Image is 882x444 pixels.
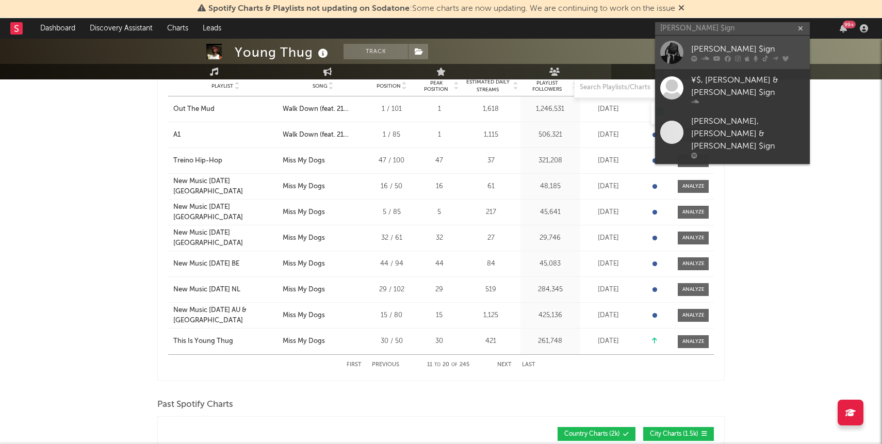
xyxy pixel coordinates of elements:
[523,80,571,92] span: Playlist Followers
[368,233,415,243] div: 32 / 61
[208,5,410,13] span: Spotify Charts & Playlists not updating on Sodatone
[173,336,233,347] div: This Is Young Thug
[173,156,222,166] div: Treino Hip-Hop
[420,207,459,218] div: 5
[420,310,459,321] div: 15
[157,399,233,411] span: Past Spotify Charts
[283,259,325,269] div: Miss My Dogs
[523,259,577,269] div: 45,083
[208,5,675,13] span: : Some charts are now updating. We are continuing to work on the issue
[368,285,415,295] div: 29 / 102
[523,310,577,321] div: 425,136
[691,43,805,55] div: [PERSON_NAME] $ign
[582,259,634,269] div: [DATE]
[173,336,277,347] a: This Is Young Thug
[655,110,810,164] a: [PERSON_NAME], [PERSON_NAME] & [PERSON_NAME] $ign
[173,259,239,269] div: New Music [DATE] BE
[420,104,459,114] div: 1
[344,44,408,59] button: Track
[678,5,684,13] span: Dismiss
[283,233,325,243] div: Miss My Dogs
[582,182,634,192] div: [DATE]
[843,21,856,28] div: 99 +
[313,83,328,89] span: Song
[523,207,577,218] div: 45,641
[523,285,577,295] div: 284,345
[420,359,477,371] div: 11 20 245
[283,156,325,166] div: Miss My Dogs
[582,233,634,243] div: [DATE]
[173,228,277,248] a: New Music [DATE] [GEOGRAPHIC_DATA]
[691,74,805,99] div: ¥$, [PERSON_NAME] & [PERSON_NAME] $ign
[368,336,415,347] div: 30 / 50
[283,130,363,140] div: Walk Down (feat. 21 Savage)
[368,259,415,269] div: 44 / 94
[347,362,362,368] button: First
[451,363,458,367] span: of
[840,24,847,32] button: 99+
[464,130,518,140] div: 1,115
[691,116,805,153] div: [PERSON_NAME], [PERSON_NAME] & [PERSON_NAME] $ign
[368,207,415,218] div: 5 / 85
[464,336,518,347] div: 421
[582,310,634,321] div: [DATE]
[283,285,325,295] div: Miss My Dogs
[582,130,634,140] div: [DATE]
[523,156,577,166] div: 321,208
[283,182,325,192] div: Miss My Dogs
[173,285,240,295] div: New Music [DATE] NL
[582,285,634,295] div: [DATE]
[173,202,277,222] a: New Music [DATE] [GEOGRAPHIC_DATA]
[523,182,577,192] div: 48,185
[582,336,634,347] div: [DATE]
[523,104,577,114] div: 1,246,531
[368,182,415,192] div: 16 / 50
[173,104,277,114] a: Out The Mud
[160,18,195,39] a: Charts
[655,69,810,110] a: ¥$, [PERSON_NAME] & [PERSON_NAME] $ign
[420,182,459,192] div: 16
[464,285,518,295] div: 519
[582,207,634,218] div: [DATE]
[523,233,577,243] div: 29,746
[655,22,810,35] input: Search for artists
[564,431,620,437] span: Country Charts ( 2k )
[574,77,703,98] input: Search Playlists/Charts
[283,104,363,114] div: Walk Down (feat. 21 Savage)
[582,104,634,114] div: [DATE]
[464,104,518,114] div: 1,618
[420,156,459,166] div: 47
[497,362,512,368] button: Next
[464,156,518,166] div: 37
[173,130,277,140] a: A1
[420,80,452,92] span: Peak Position
[582,156,634,166] div: [DATE]
[523,336,577,347] div: 261,748
[173,305,277,325] a: New Music [DATE] AU & [GEOGRAPHIC_DATA]
[368,104,415,114] div: 1 / 101
[372,362,399,368] button: Previous
[522,362,535,368] button: Last
[420,233,459,243] div: 32
[464,78,512,94] span: Estimated Daily Streams
[283,336,325,347] div: Miss My Dogs
[195,18,228,39] a: Leads
[464,182,518,192] div: 61
[377,83,401,89] span: Position
[434,363,440,367] span: to
[235,44,331,61] div: Young Thug
[173,259,277,269] a: New Music [DATE] BE
[173,176,277,196] a: New Music [DATE] [GEOGRAPHIC_DATA]
[368,156,415,166] div: 47 / 100
[173,130,181,140] div: A1
[643,427,714,441] button: City Charts(1.5k)
[83,18,160,39] a: Discovery Assistant
[420,259,459,269] div: 44
[368,310,415,321] div: 15 / 80
[173,285,277,295] a: New Music [DATE] NL
[655,36,810,69] a: [PERSON_NAME] $ign
[420,285,459,295] div: 29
